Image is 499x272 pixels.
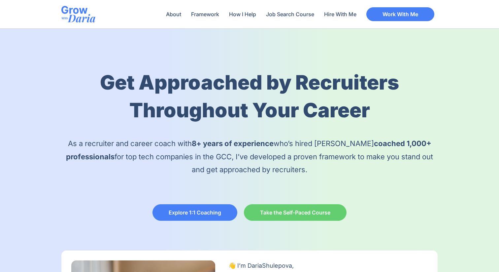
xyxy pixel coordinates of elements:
[292,262,294,269] span: ,
[228,262,262,269] span: 👋 I’m Daria
[66,139,431,161] b: coached 1,000+ professionals
[260,210,330,215] span: Take the Self-Paced Course
[188,7,222,22] a: Framework
[163,7,184,22] a: About
[61,137,438,176] p: As a recruiter and career coach with who’s hired [PERSON_NAME] for top tech companies in the GCC,...
[192,139,274,148] b: 8+ years of experience
[366,7,434,21] a: Work With Me
[61,68,438,124] h1: Get Approached by Recruiters Throughout Your Career
[163,7,360,22] nav: Menu
[263,7,317,22] a: Job Search Course
[383,12,418,17] span: Work With Me
[244,204,347,221] a: Take the Self-Paced Course
[152,204,237,221] a: Explore 1:1 Coaching
[228,260,428,271] p: Shulepova
[226,7,259,22] a: How I Help
[169,210,221,215] span: Explore 1:1 Coaching
[321,7,360,22] a: Hire With Me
